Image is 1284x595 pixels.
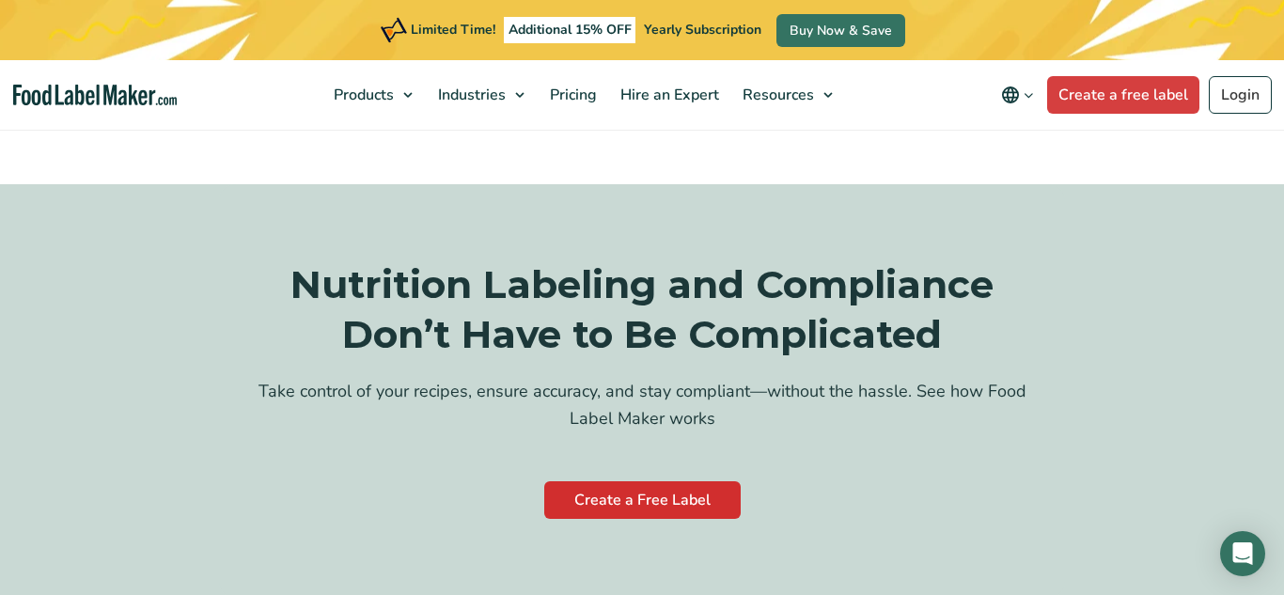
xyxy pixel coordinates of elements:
[411,21,495,39] span: Limited Time!
[609,60,727,130] a: Hire an Expert
[539,60,604,130] a: Pricing
[13,85,177,106] a: Food Label Maker homepage
[328,85,396,105] span: Products
[432,85,508,105] span: Industries
[1209,76,1272,114] a: Login
[504,17,636,43] span: Additional 15% OFF
[988,76,1047,114] button: Change language
[544,481,741,519] a: Create a Free Label
[644,21,761,39] span: Yearly Subscription
[737,85,816,105] span: Resources
[1220,531,1265,576] div: Open Intercom Messenger
[544,85,599,105] span: Pricing
[427,60,534,130] a: Industries
[615,85,721,105] span: Hire an Expert
[249,259,1035,360] h3: Nutrition Labeling and Compliance Don’t Have to Be Complicated
[322,60,422,130] a: Products
[249,378,1035,432] p: Take control of your recipes, ensure accuracy, and stay compliant—without the hassle. See how Foo...
[1047,76,1199,114] a: Create a free label
[731,60,842,130] a: Resources
[776,14,905,47] a: Buy Now & Save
